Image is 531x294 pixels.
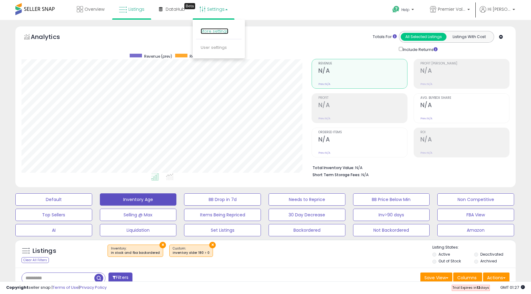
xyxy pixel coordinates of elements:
[420,131,509,134] span: ROI
[420,96,509,100] span: Avg. Buybox Share
[209,242,216,248] button: ×
[128,6,144,12] span: Listings
[318,102,407,110] h2: N/A
[269,193,345,206] button: Needs to Reprice
[108,273,132,283] button: Filters
[420,62,509,65] span: Profit [PERSON_NAME]
[457,275,477,281] span: Columns
[318,117,330,120] small: Prev: N/A
[392,6,400,13] i: Get Help
[318,136,407,144] h2: N/A
[190,54,206,59] span: Revenue
[318,82,330,86] small: Prev: N/A
[420,273,452,283] button: Save View
[432,245,515,250] p: Listing States:
[420,67,509,75] h2: N/A
[477,285,480,290] b: 12
[420,102,509,110] h2: N/A
[201,44,227,50] a: User settings
[318,131,407,134] span: Ordered Items
[488,6,511,12] span: Hi [PERSON_NAME]
[420,117,432,120] small: Prev: N/A
[401,33,446,41] button: All Selected Listings
[453,273,482,283] button: Columns
[500,284,525,290] span: 2025-09-6 01:27 GMT
[80,284,107,290] a: Privacy Policy
[100,193,177,206] button: Inventory Age
[111,246,160,255] span: Inventory :
[439,252,450,257] label: Active
[353,224,430,236] button: Not Backordered
[184,224,261,236] button: Set Listings
[373,34,397,40] div: Totals For
[438,6,466,12] span: Premier Value Marketplace LLC
[483,273,509,283] button: Actions
[53,284,79,290] a: Terms of Use
[269,209,345,221] button: 30 Day Decrease
[15,224,92,236] button: AI
[173,246,210,255] span: Custom:
[480,6,515,20] a: Hi [PERSON_NAME]
[6,285,107,291] div: seller snap | |
[269,224,345,236] button: Backordered
[22,257,49,263] div: Clear All Filters
[173,251,210,255] div: inventory older 180 > 0
[318,67,407,75] h2: N/A
[184,193,261,206] button: BB Drop in 7d
[437,224,514,236] button: Amazon
[437,209,514,221] button: FBA View
[387,1,420,20] a: Help
[420,151,432,155] small: Prev: N/A
[100,224,177,236] button: Liquidation
[401,7,410,12] span: Help
[159,242,166,248] button: ×
[85,6,104,12] span: Overview
[166,6,185,12] span: DataHub
[15,193,92,206] button: Default
[33,247,56,255] h5: Listings
[313,165,354,170] b: Total Inventory Value:
[201,28,228,34] a: Store settings
[111,251,160,255] div: in stock and fba backordered
[313,172,360,177] b: Short Term Storage Fees:
[446,33,492,41] button: Listings With Cost
[361,172,369,178] span: N/A
[480,258,497,264] label: Archived
[184,209,261,221] button: Items Being Repriced
[31,33,72,43] h5: Analytics
[437,193,514,206] button: Non Competitive
[318,96,407,100] span: Profit
[452,285,489,290] span: Trial Expires in days
[420,82,432,86] small: Prev: N/A
[144,54,172,59] span: Revenue (prev)
[100,209,177,221] button: Selling @ Max
[318,62,407,65] span: Revenue
[6,284,29,290] strong: Copyright
[420,136,509,144] h2: N/A
[353,209,430,221] button: Inv>90 days
[313,164,505,171] li: N/A
[353,193,430,206] button: BB Price Below Min
[318,151,330,155] small: Prev: N/A
[394,46,445,53] div: Include Returns
[439,258,461,264] label: Out of Stock
[480,252,503,257] label: Deactivated
[184,3,195,9] div: Tooltip anchor
[15,209,92,221] button: Top Sellers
